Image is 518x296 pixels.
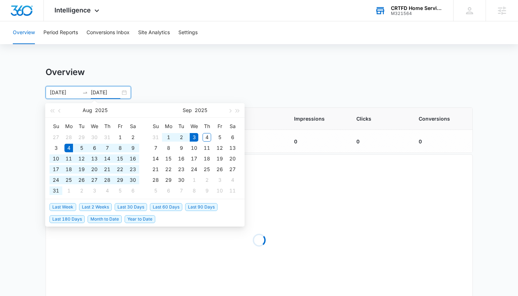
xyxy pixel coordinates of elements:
div: 10 [215,186,224,195]
div: 23 [129,165,137,174]
td: 2025-09-03 [88,185,101,196]
td: 2025-09-17 [188,153,200,164]
div: 1 [64,186,73,195]
div: 13 [90,154,99,163]
th: Mo [62,121,75,132]
div: 28 [151,176,160,184]
td: 2025-09-14 [149,153,162,164]
div: 21 [151,165,160,174]
td: 2025-10-11 [226,185,239,196]
span: Intelligence [54,6,91,14]
td: 2025-08-03 [49,143,62,153]
div: 16 [129,154,137,163]
button: 2025 [195,103,207,117]
td: 2025-09-30 [175,175,188,185]
td: 2025-10-05 [149,185,162,196]
div: 5 [116,186,124,195]
div: 23 [177,165,185,174]
td: 2025-10-06 [162,185,175,196]
div: account name [391,5,443,11]
td: 2025-08-20 [88,164,101,175]
div: 1 [164,133,173,142]
div: 6 [129,186,137,195]
div: 19 [215,154,224,163]
td: 2025-08-09 [126,143,139,153]
span: to [82,90,88,95]
div: 15 [116,154,124,163]
td: 2025-09-20 [226,153,239,164]
div: 31 [103,133,111,142]
td: 2025-07-30 [88,132,101,143]
div: 31 [52,186,60,195]
div: 26 [77,176,86,184]
div: 27 [228,165,237,174]
td: 2025-09-12 [213,143,226,153]
div: 7 [151,144,160,152]
div: 29 [77,133,86,142]
th: Su [149,121,162,132]
td: 2025-09-04 [101,185,114,196]
th: Tu [75,121,88,132]
td: 2025-08-05 [75,143,88,153]
td: 2025-09-09 [175,143,188,153]
div: 3 [90,186,99,195]
td: 2025-08-10 [49,153,62,164]
td: 2025-09-19 [213,153,226,164]
td: 2025-09-02 [75,185,88,196]
div: 12 [215,144,224,152]
div: 1 [190,176,198,184]
div: 15 [164,154,173,163]
td: 2025-10-08 [188,185,200,196]
td: 0 [348,130,410,153]
td: 0 [286,130,348,153]
td: 2025-08-29 [114,175,126,185]
td: 2025-08-19 [75,164,88,175]
td: 2025-08-15 [114,153,126,164]
td: 2025-09-15 [162,153,175,164]
div: 20 [90,165,99,174]
div: 5 [151,186,160,195]
td: 2025-09-01 [62,185,75,196]
div: 11 [203,144,211,152]
td: 2025-08-06 [88,143,101,153]
td: 2025-08-21 [101,164,114,175]
td: 2025-08-02 [126,132,139,143]
div: 10 [52,154,60,163]
div: 22 [116,165,124,174]
td: 2025-08-22 [114,164,126,175]
input: End date [91,89,120,96]
td: 2025-08-07 [101,143,114,153]
div: 17 [52,165,60,174]
span: Last 90 Days [185,203,218,211]
td: 2025-08-17 [49,164,62,175]
div: 27 [90,176,99,184]
div: account id [391,11,443,16]
th: Th [200,121,213,132]
div: 21 [103,165,111,174]
button: Period Reports [43,21,78,44]
td: 2025-08-16 [126,153,139,164]
td: 2025-09-25 [200,164,213,175]
div: 11 [64,154,73,163]
div: 5 [77,144,86,152]
div: 10 [190,144,198,152]
td: 2025-09-10 [188,143,200,153]
div: 3 [190,133,198,142]
div: 6 [228,133,237,142]
td: 2025-10-02 [200,175,213,185]
div: 2 [77,186,86,195]
td: 2025-09-02 [175,132,188,143]
div: 29 [164,176,173,184]
td: 2025-09-13 [226,143,239,153]
td: 2025-09-29 [162,175,175,185]
div: 22 [164,165,173,174]
div: 26 [215,165,224,174]
td: 2025-09-24 [188,164,200,175]
div: 8 [164,144,173,152]
td: 2025-07-27 [49,132,62,143]
td: 2025-09-06 [126,185,139,196]
td: 2025-09-21 [149,164,162,175]
div: 2 [129,133,137,142]
td: 2025-10-04 [226,175,239,185]
div: 18 [64,165,73,174]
